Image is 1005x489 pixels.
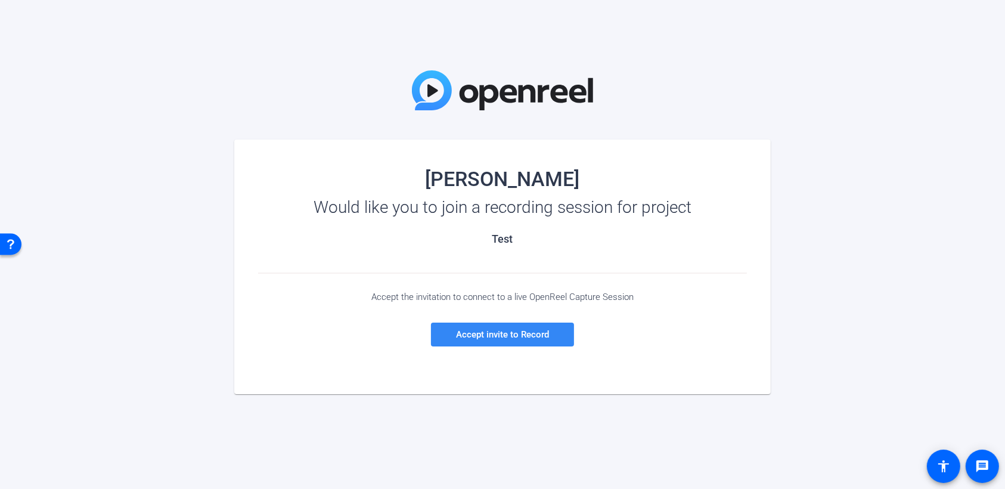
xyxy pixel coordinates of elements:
mat-icon: message [975,459,990,473]
img: OpenReel Logo [412,70,593,110]
div: Accept the invitation to connect to a live OpenReel Capture Session [258,292,747,302]
span: Accept invite to Record [456,329,549,340]
mat-icon: accessibility [936,459,951,473]
a: Accept invite to Record [431,323,574,346]
div: Would like you to join a recording session for project [258,198,747,217]
h2: Test [258,233,747,246]
div: [PERSON_NAME] [258,169,747,188]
